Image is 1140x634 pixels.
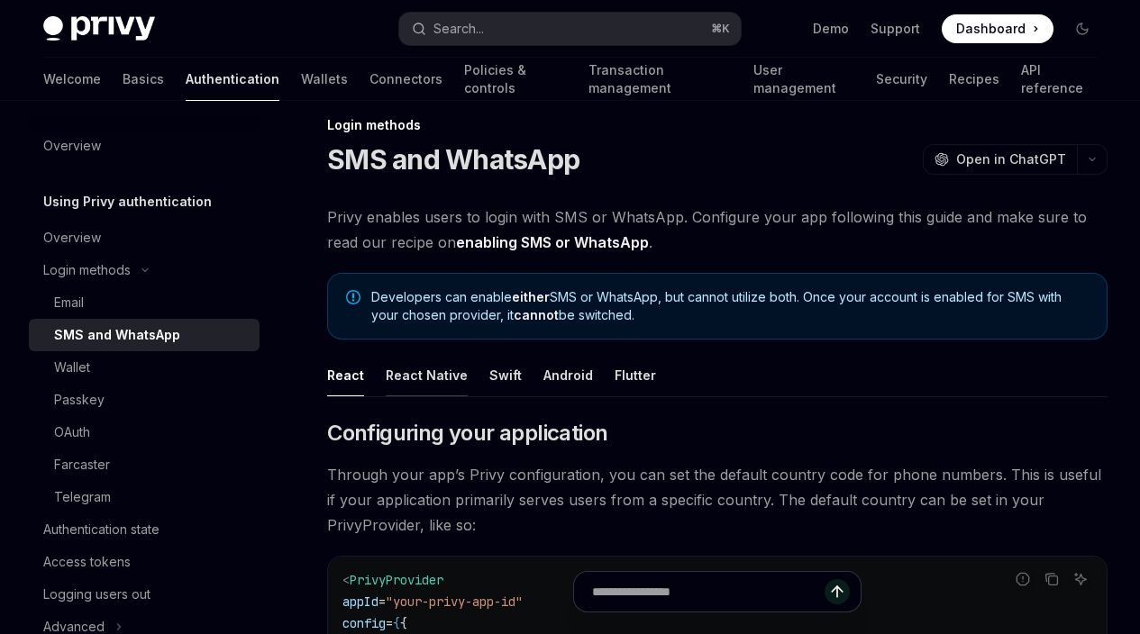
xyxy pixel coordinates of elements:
div: React Native [386,354,468,396]
a: Dashboard [942,14,1053,43]
a: Support [871,20,920,38]
strong: cannot [514,307,559,322]
a: enabling SMS or WhatsApp [456,233,649,252]
strong: either [512,289,550,304]
h5: Using Privy authentication [43,191,212,213]
a: Welcome [43,58,101,101]
button: Open search [399,13,741,45]
button: Send message [825,579,850,604]
div: Logging users out [43,584,150,605]
a: Logging users out [29,578,260,611]
svg: Note [346,290,360,304]
a: Authentication state [29,513,260,546]
a: Connectors [369,58,442,101]
img: dark logo [43,16,155,41]
span: ⌘ K [711,22,730,36]
a: Recipes [949,58,999,101]
a: SMS and WhatsApp [29,319,260,351]
a: User management [753,58,855,101]
a: Transaction management [588,58,731,101]
div: Email [54,292,84,313]
a: Passkey [29,384,260,416]
a: Overview [29,222,260,254]
button: Toggle dark mode [1068,14,1097,43]
a: Basics [123,58,164,101]
span: Dashboard [956,20,1026,38]
a: Telegram [29,481,260,513]
div: Login methods [327,116,1108,134]
div: Login methods [43,259,131,281]
div: Passkey [54,389,105,411]
div: Telegram [54,486,111,508]
button: Toggle Login methods section [29,254,260,286]
a: OAuth [29,416,260,448]
div: Authentication state [43,519,160,540]
div: Wallet [54,357,90,378]
a: Policies & controls [464,58,567,101]
a: Email [29,286,260,319]
a: Wallets [301,58,348,101]
a: Overview [29,130,260,162]
a: Wallet [29,351,260,384]
a: Access tokens [29,546,260,578]
a: Authentication [186,58,279,101]
a: Farcaster [29,448,260,481]
div: Android [543,354,593,396]
div: Farcaster [54,454,110,475]
span: Developers can enable SMS or WhatsApp, but cannot utilize both. Once your account is enabled for ... [371,288,1089,324]
div: Access tokens [43,551,131,573]
span: Configuring your application [327,419,607,448]
a: API reference [1021,58,1097,101]
a: Demo [813,20,849,38]
span: Privy enables users to login with SMS or WhatsApp. Configure your app following this guide and ma... [327,204,1108,255]
a: Security [876,58,927,101]
span: Through your app’s Privy configuration, you can set the default country code for phone numbers. T... [327,462,1108,538]
div: OAuth [54,421,90,443]
div: Swift [489,354,522,396]
span: Open in ChatGPT [956,150,1066,168]
div: SMS and WhatsApp [54,324,180,346]
div: Flutter [615,354,656,396]
h1: SMS and WhatsApp [327,143,579,176]
div: React [327,354,364,396]
input: Ask a question... [592,572,825,611]
div: Overview [43,227,101,249]
button: Open in ChatGPT [923,144,1077,175]
div: Search... [433,18,484,40]
div: Overview [43,135,101,157]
